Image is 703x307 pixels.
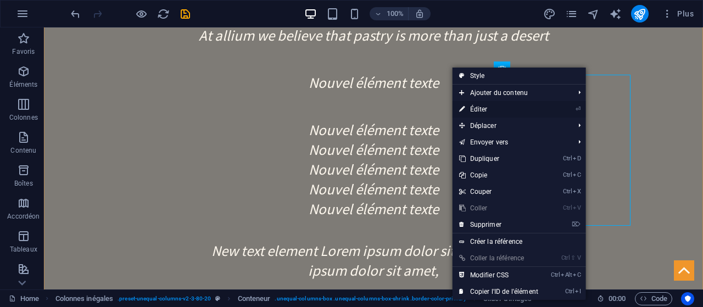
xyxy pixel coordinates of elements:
[563,171,572,178] i: Ctrl
[609,7,622,20] button: text_generator
[238,292,271,305] span: Cliquez pour sélectionner. Double-cliquez pour modifier.
[453,233,586,250] a: Créer la référence
[609,8,622,20] i: AI Writer
[453,134,570,150] a: Envoyer vers
[572,221,581,228] i: ⌦
[69,8,82,20] i: Annuler : Modifier la hauteur du slider (Ctrl+Z)
[573,204,581,211] i: V
[681,292,694,305] button: Usercentrics
[633,8,646,20] i: Publier
[640,292,667,305] span: Code
[453,85,570,101] span: Ajouter du contenu
[662,8,694,19] span: Plus
[563,155,572,162] i: Ctrl
[563,204,572,211] i: Ctrl
[577,254,581,261] i: V
[275,292,466,305] span: . unequal-columns-box .unequal-columns-box-shrink .border-color-primary
[453,267,545,283] a: CtrlAltCModifier CSS
[453,150,545,167] a: CtrlDDupliquer
[118,292,211,305] span: . preset-unequal-columns-v2-3-80-20
[573,171,581,178] i: C
[565,8,578,20] i: Pages (Ctrl+Alt+S)
[565,7,578,20] button: pages
[609,292,626,305] span: 00 00
[453,250,545,266] a: Ctrl⇧VColler la référence
[178,7,192,20] button: save
[386,7,404,20] h6: 100%
[9,113,38,122] p: Colonnes
[561,254,570,261] i: Ctrl
[575,288,581,295] i: I
[573,188,581,195] i: X
[635,292,672,305] button: Code
[157,8,170,20] i: Actualiser la page
[10,146,36,155] p: Contenu
[587,7,600,20] button: navigator
[7,212,40,221] p: Accordéon
[215,295,220,302] i: Cet élément est une présélection personnalisable.
[453,183,545,200] a: CtrlXCouper
[576,105,581,113] i: ⏎
[12,47,35,56] p: Favoris
[55,292,114,305] span: Cliquez pour sélectionner. Double-cliquez pour modifier.
[415,9,425,19] i: Lors du redimensionnement, ajuster automatiquement le niveau de zoom en fonction de l'appareil sé...
[657,5,698,23] button: Plus
[571,254,576,261] i: ⇧
[616,294,618,303] span: :
[573,271,581,278] i: C
[10,245,37,254] p: Tableaux
[551,271,560,278] i: Ctrl
[9,80,37,89] p: Éléments
[9,292,39,305] a: Cliquez pour annuler la sélection. Double-cliquez pour ouvrir Pages.
[631,5,649,23] button: publish
[561,271,572,278] i: Alt
[453,68,586,84] a: Style
[453,200,545,216] a: CtrlVColler
[453,101,545,118] a: ⏎Éditer
[179,8,192,20] i: Enregistrer (Ctrl+S)
[14,179,33,188] p: Boîtes
[453,283,545,300] a: CtrlICopier l'ID de l'élément
[55,292,532,305] nav: breadcrumb
[565,288,574,295] i: Ctrl
[69,7,82,20] button: undo
[453,118,570,134] span: Déplacer
[543,7,556,20] button: design
[543,8,556,20] i: Design (Ctrl+Alt+Y)
[453,216,545,233] a: ⌦Supprimer
[453,167,545,183] a: CtrlCCopie
[563,188,572,195] i: Ctrl
[370,7,409,20] button: 100%
[157,7,170,20] button: reload
[573,155,581,162] i: D
[597,292,626,305] h6: Durée de la session
[587,8,600,20] i: Navigateur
